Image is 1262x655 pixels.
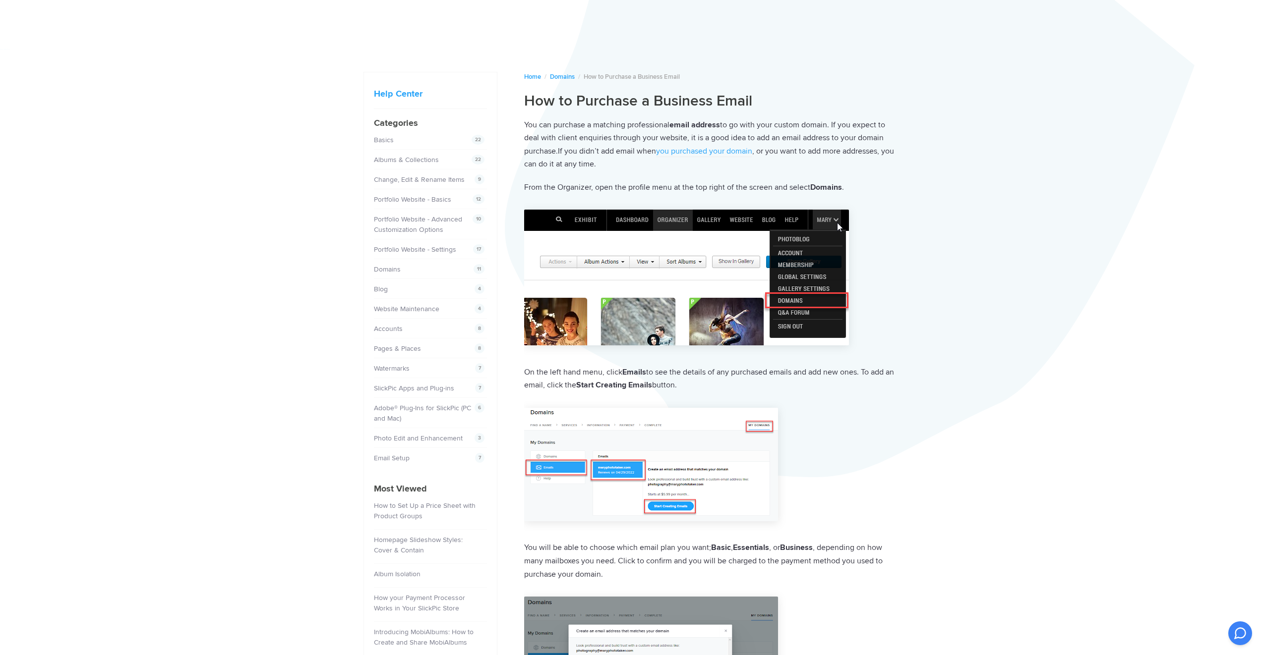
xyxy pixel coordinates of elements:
[374,156,439,164] a: Albums & Collections
[475,433,484,443] span: 3
[475,453,484,463] span: 7
[550,73,575,81] a: Domains
[475,174,484,184] span: 9
[374,325,403,333] a: Accounts
[374,195,451,204] a: Portfolio Website - Basics
[475,304,484,314] span: 4
[810,182,842,192] b: Domains
[374,344,421,353] a: Pages & Places
[731,543,733,552] span: ,
[842,182,844,192] span: .
[374,245,456,254] a: Portfolio Website - Settings
[374,384,454,392] a: SlickPic Apps and Plug-ins
[374,88,422,99] a: Help Center
[578,73,580,81] span: /
[622,367,646,377] b: Emails
[475,383,484,393] span: 7
[524,367,894,390] span: to see the details of any purchased emails and add new ones. To add an email, click the
[576,380,652,390] b: Start Creating Emails
[544,73,546,81] span: /
[475,363,484,373] span: 7
[475,284,484,294] span: 4
[652,380,677,390] span: button.
[374,570,421,578] a: Album Isolation
[374,116,487,130] h4: Categories
[374,594,465,612] a: How your Payment Processor Works in Your SlickPic Store
[374,628,474,647] a: Introducing MobiAlbums: How to Create and Share MobiAlbums
[374,404,471,423] a: Adobe® Plug-Ins for SlickPic (PC and Mac)
[374,501,476,520] a: How to Set Up a Price Sheet with Product Groups
[524,73,541,81] a: Home
[474,264,484,274] span: 11
[524,146,894,169] span: If you didn’t add email when , or you want to add more addresses, you can do it at any time.
[524,543,711,552] span: You will be able to choose which email plan you want;
[472,135,484,145] span: 22
[473,214,484,224] span: 10
[524,120,669,130] span: You can purchase a matching professional
[374,136,394,144] a: Basics
[524,92,899,110] h1: How to Purchase a Business Email
[374,175,465,184] a: Change, Edit & Rename Items
[475,403,484,413] span: 6
[780,543,813,552] b: Business
[374,454,410,462] a: Email Setup
[475,343,484,353] span: 8
[524,367,622,377] span: On the left hand menu, click
[374,364,410,373] a: Watermarks
[584,73,680,81] span: How to Purchase a Business Email
[374,265,401,273] a: Domains
[374,434,463,442] a: Photo Edit and Enhancement
[475,324,484,333] span: 8
[374,215,462,234] a: Portfolio Website - Advanced Customization Options
[472,155,484,164] span: 22
[711,543,731,552] b: Basic
[374,482,487,495] h4: Most Viewed
[524,120,885,156] span: to go with your custom domain. If you expect to deal with client enquiries through your website, ...
[524,543,883,579] span: , depending on how many mailboxes you need. Click to confirm and you will be charged to the payme...
[473,194,484,204] span: 12
[656,146,752,157] a: you purchased your domain
[374,285,388,293] a: Blog
[669,120,720,130] b: email address
[524,182,810,192] span: From the Organizer, open the profile menu at the top right of the screen and select
[374,305,439,313] a: Website Maintenance
[733,543,769,552] b: Essentials
[769,543,780,552] span: , or
[374,536,463,554] a: Homepage Slideshow Styles: Cover & Contain
[473,244,484,254] span: 17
